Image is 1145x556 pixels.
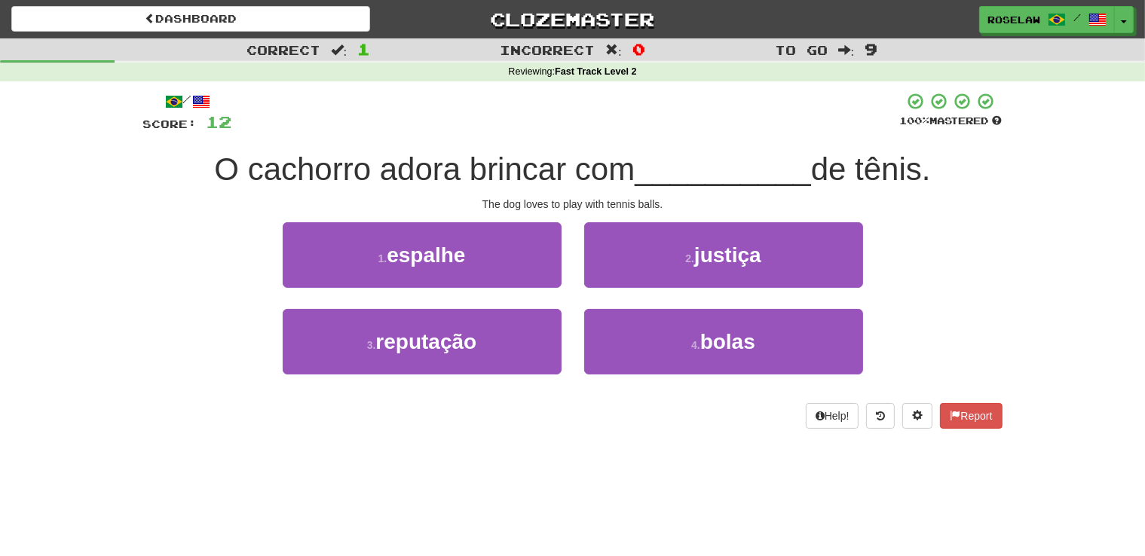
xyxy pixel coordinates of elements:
span: roselaw [987,13,1040,26]
span: O cachorro adora brincar com [214,151,635,187]
div: Mastered [900,115,1003,128]
span: : [331,44,347,57]
span: : [838,44,855,57]
small: 1 . [378,252,387,264]
span: Score: [143,118,197,130]
span: reputação [375,330,476,353]
span: Incorrect [500,42,595,57]
button: Help! [806,403,859,429]
div: The dog loves to play with tennis balls. [143,197,1003,212]
button: Round history (alt+y) [866,403,895,429]
span: de tênis. [811,151,931,187]
button: 3.reputação [283,309,562,374]
button: 1.espalhe [283,222,562,288]
span: 1 [357,40,370,58]
span: Correct [246,42,320,57]
span: justiça [694,243,761,267]
span: bolas [700,330,755,353]
button: 4.bolas [584,309,863,374]
span: 100 % [900,115,930,127]
div: / [143,92,232,111]
span: 12 [207,112,232,131]
span: espalhe [387,243,465,267]
span: 9 [865,40,877,58]
small: 3 . [367,339,376,351]
small: 2 . [685,252,694,264]
small: 4 . [691,339,700,351]
span: 0 [632,40,645,58]
strong: Fast Track Level 2 [555,66,637,77]
a: roselaw / [979,6,1115,33]
a: Clozemaster [393,6,752,32]
span: : [605,44,622,57]
button: Report [940,403,1002,429]
span: / [1073,12,1081,23]
span: __________ [635,151,811,187]
a: Dashboard [11,6,370,32]
span: To go [775,42,828,57]
button: 2.justiça [584,222,863,288]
